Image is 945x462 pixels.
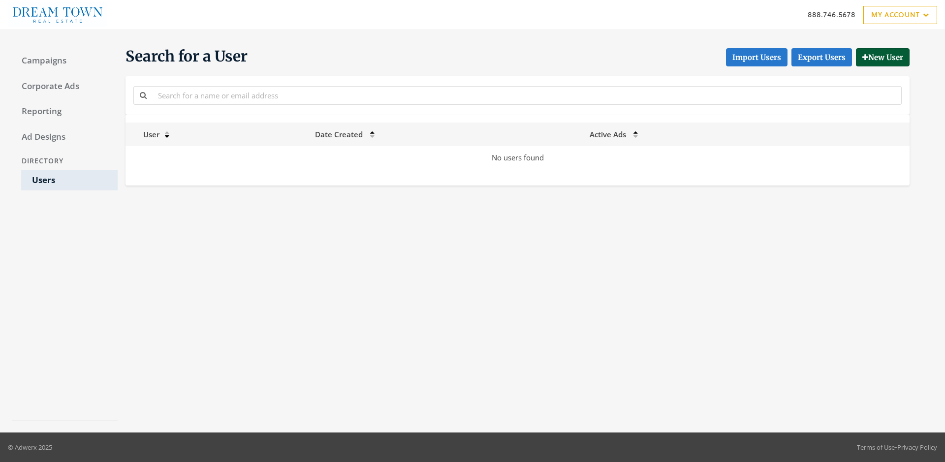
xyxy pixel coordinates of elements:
[12,152,118,170] div: Directory
[126,146,910,169] td: No users found
[8,2,107,27] img: Adwerx
[856,48,910,66] button: New User
[897,443,937,452] a: Privacy Policy
[12,101,118,122] a: Reporting
[152,86,902,104] input: Search for a name or email address
[863,6,937,24] a: My Account
[857,443,895,452] a: Terms of Use
[140,92,147,99] i: Search for a name or email address
[12,51,118,71] a: Campaigns
[590,129,626,139] span: Active Ads
[12,76,118,97] a: Corporate Ads
[8,442,52,452] p: © Adwerx 2025
[131,129,159,139] span: User
[857,442,937,452] div: •
[808,9,855,20] a: 888.746.5678
[126,47,248,66] span: Search for a User
[22,170,118,191] a: Users
[315,129,363,139] span: Date Created
[726,48,787,66] button: Import Users
[791,48,852,66] a: Export Users
[12,127,118,148] a: Ad Designs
